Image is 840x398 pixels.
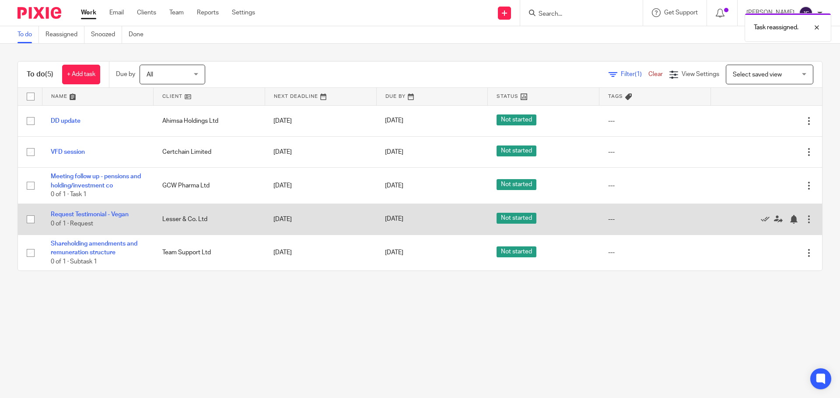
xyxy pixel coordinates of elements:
span: 0 of 1 · Task 1 [51,191,87,197]
span: Not started [497,246,536,257]
span: Filter [621,71,648,77]
a: VFD session [51,149,85,155]
div: --- [608,215,702,224]
td: Lesser & Co. Ltd [154,204,265,235]
p: Due by [116,70,135,79]
a: Mark as done [761,215,774,224]
img: Pixie [17,7,61,19]
a: Settings [232,8,255,17]
td: [DATE] [265,204,376,235]
a: Clients [137,8,156,17]
span: 0 of 1 · Subtask 1 [51,259,97,265]
a: Snoozed [91,26,122,43]
a: Clear [648,71,663,77]
td: Ahimsa Holdings Ltd [154,105,265,136]
div: --- [608,181,702,190]
a: Request Testimonial - Vegan [51,211,129,218]
a: Meeting follow up - pensions and holding/investment co [51,173,141,188]
img: svg%3E [799,6,813,20]
span: All [147,72,153,78]
span: Not started [497,114,536,125]
td: [DATE] [265,168,376,204]
td: [DATE] [265,136,376,167]
td: Certchain Limited [154,136,265,167]
span: [DATE] [385,149,403,155]
div: --- [608,248,702,257]
span: Not started [497,145,536,156]
a: Shareholding amendments and remuneration structure [51,241,137,256]
td: [DATE] [265,105,376,136]
span: 0 of 1 · Request [51,221,93,227]
a: Work [81,8,96,17]
span: View Settings [682,71,719,77]
p: Task reassigned. [754,23,798,32]
a: Team [169,8,184,17]
span: [DATE] [385,118,403,124]
a: Email [109,8,124,17]
a: Reports [197,8,219,17]
td: [DATE] [265,235,376,270]
h1: To do [27,70,53,79]
span: Tags [608,94,623,99]
div: --- [608,117,702,125]
span: [DATE] [385,216,403,222]
span: Not started [497,179,536,190]
span: Not started [497,213,536,224]
span: Select saved view [733,72,782,78]
a: DD update [51,118,80,124]
a: Done [129,26,150,43]
span: (5) [45,71,53,78]
div: --- [608,148,702,156]
span: (1) [635,71,642,77]
td: GCW Pharma Ltd [154,168,265,204]
td: Team Support Ltd [154,235,265,270]
a: To do [17,26,39,43]
span: [DATE] [385,250,403,256]
a: + Add task [62,65,100,84]
span: [DATE] [385,183,403,189]
a: Reassigned [45,26,84,43]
